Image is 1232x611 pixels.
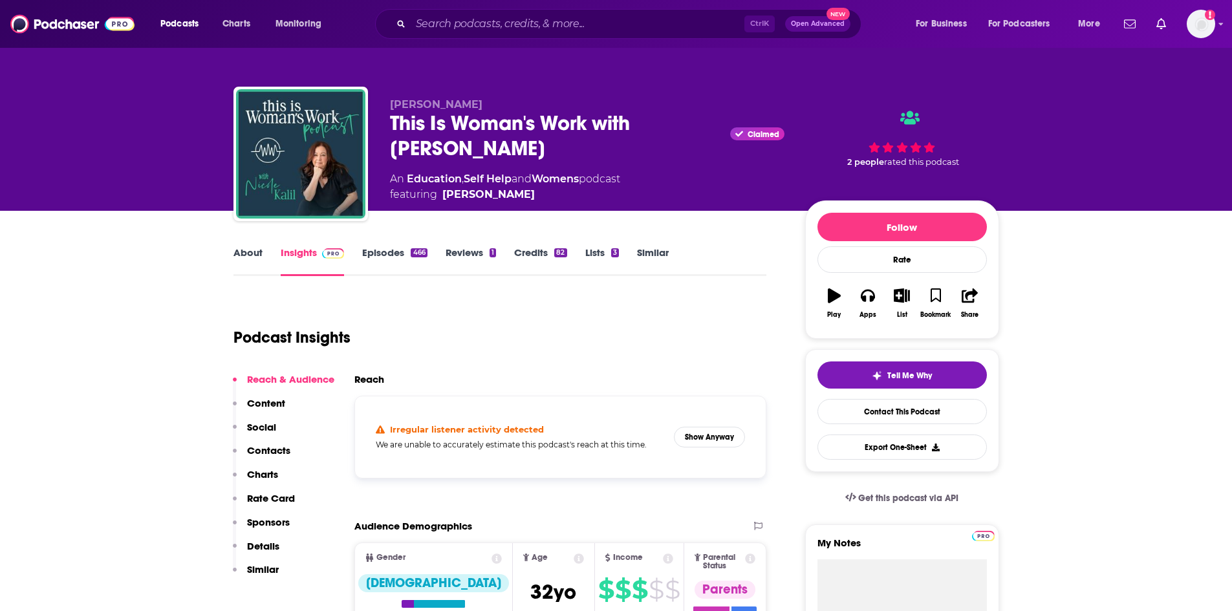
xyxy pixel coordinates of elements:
[817,213,987,241] button: Follow
[961,311,978,319] div: Share
[390,171,620,202] div: An podcast
[953,280,986,327] button: Share
[233,444,290,468] button: Contacts
[233,563,279,587] button: Similar
[817,434,987,460] button: Export One-Sheet
[972,531,995,541] img: Podchaser Pro
[390,424,544,434] h4: Irregular listener activity detected
[247,540,279,552] p: Details
[214,14,258,34] a: Charts
[1187,10,1215,38] span: Logged in as megcassidy
[322,248,345,259] img: Podchaser Pro
[236,89,365,219] img: This Is Woman's Work with Nicole Kalil
[160,15,199,33] span: Podcasts
[827,311,841,319] div: Play
[920,311,951,319] div: Bookmark
[233,492,295,516] button: Rate Card
[233,328,351,347] h1: Podcast Insights
[233,421,276,445] button: Social
[10,12,135,36] img: Podchaser - Follow, Share and Rate Podcasts
[615,579,631,600] span: $
[554,248,567,257] div: 82
[362,246,427,276] a: Episodes466
[1187,10,1215,38] img: User Profile
[247,444,290,456] p: Contacts
[222,15,250,33] span: Charts
[695,581,755,599] div: Parents
[805,98,999,179] div: 2 peoplerated this podcast
[817,361,987,389] button: tell me why sparkleTell Me Why
[817,537,987,559] label: My Notes
[887,370,932,381] span: Tell Me Why
[247,421,276,433] p: Social
[247,373,334,385] p: Reach & Audience
[354,520,472,532] h2: Audience Demographics
[247,563,279,575] p: Similar
[1078,15,1100,33] span: More
[446,246,496,276] a: Reviews1
[512,173,532,185] span: and
[585,246,619,276] a: Lists3
[358,574,509,592] div: [DEMOGRAPHIC_DATA]
[907,14,983,34] button: open menu
[988,15,1050,33] span: For Podcasters
[233,516,290,540] button: Sponsors
[532,553,548,562] span: Age
[916,15,967,33] span: For Business
[247,397,285,409] p: Content
[376,553,405,562] span: Gender
[817,399,987,424] a: Contact This Podcast
[247,492,295,504] p: Rate Card
[858,493,958,504] span: Get this podcast via API
[247,516,290,528] p: Sponsors
[233,373,334,397] button: Reach & Audience
[387,9,874,39] div: Search podcasts, credits, & more...
[919,280,953,327] button: Bookmark
[649,579,664,600] span: $
[411,248,427,257] div: 466
[817,280,851,327] button: Play
[247,468,278,480] p: Charts
[897,311,907,319] div: List
[233,397,285,421] button: Content
[980,14,1069,34] button: open menu
[151,14,215,34] button: open menu
[532,173,579,185] a: Womens
[276,15,321,33] span: Monitoring
[376,440,664,449] h5: We are unable to accurately estimate this podcast's reach at this time.
[490,248,496,257] div: 1
[598,579,614,600] span: $
[632,579,647,600] span: $
[233,468,278,492] button: Charts
[835,482,969,514] a: Get this podcast via API
[859,311,876,319] div: Apps
[1187,10,1215,38] button: Show profile menu
[827,8,850,20] span: New
[390,98,482,111] span: [PERSON_NAME]
[703,553,743,570] span: Parental Status
[665,579,680,600] span: $
[613,553,643,562] span: Income
[972,529,995,541] a: Pro website
[354,373,384,385] h2: Reach
[281,246,345,276] a: InsightsPodchaser Pro
[748,131,779,138] span: Claimed
[847,157,884,167] span: 2 people
[442,187,535,202] a: Nicole Kalil
[872,370,882,381] img: tell me why sparkle
[744,16,775,32] span: Ctrl K
[1151,13,1171,35] a: Show notifications dropdown
[1205,10,1215,20] svg: Add a profile image
[233,540,279,564] button: Details
[514,246,567,276] a: Credits82
[407,173,462,185] a: Education
[637,246,669,276] a: Similar
[464,173,512,185] a: Self Help
[674,427,745,447] button: Show Anyway
[817,246,987,273] div: Rate
[851,280,885,327] button: Apps
[411,14,744,34] input: Search podcasts, credits, & more...
[885,280,918,327] button: List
